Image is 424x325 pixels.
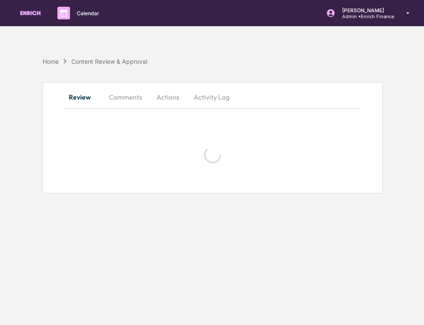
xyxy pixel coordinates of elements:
[20,11,41,16] img: logo
[335,14,394,19] p: Admin • Enrich Finance
[71,58,147,65] div: Content Review & Approval
[64,87,102,107] button: Review
[149,87,187,107] button: Actions
[43,58,59,65] div: Home
[102,87,149,107] button: Comments
[70,10,103,16] p: Calendar
[187,87,236,107] button: Activity Log
[335,7,394,14] p: [PERSON_NAME]
[64,87,361,107] div: secondary tabs example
